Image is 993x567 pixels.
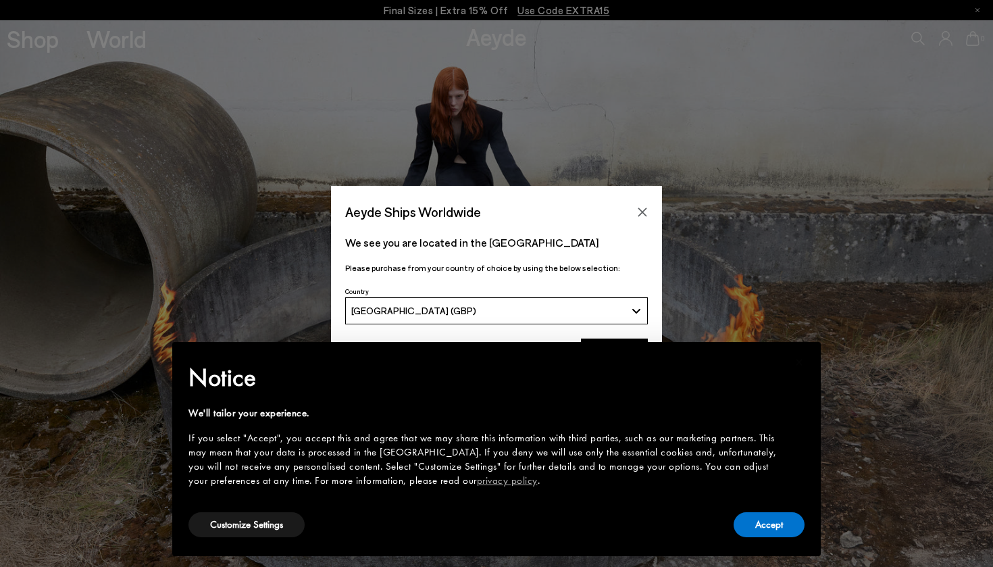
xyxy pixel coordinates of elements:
[345,287,369,295] span: Country
[795,351,804,372] span: ×
[188,406,783,420] div: We'll tailor your experience.
[734,512,805,537] button: Accept
[345,200,481,224] span: Aeyde Ships Worldwide
[632,202,653,222] button: Close
[477,474,538,487] a: privacy policy
[345,262,648,274] p: Please purchase from your country of choice by using the below selection:
[783,346,815,378] button: Close this notice
[351,305,476,316] span: [GEOGRAPHIC_DATA] (GBP)
[188,431,783,488] div: If you select "Accept", you accept this and agree that we may share this information with third p...
[188,360,783,395] h2: Notice
[345,235,648,251] p: We see you are located in the [GEOGRAPHIC_DATA]
[188,512,305,537] button: Customize Settings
